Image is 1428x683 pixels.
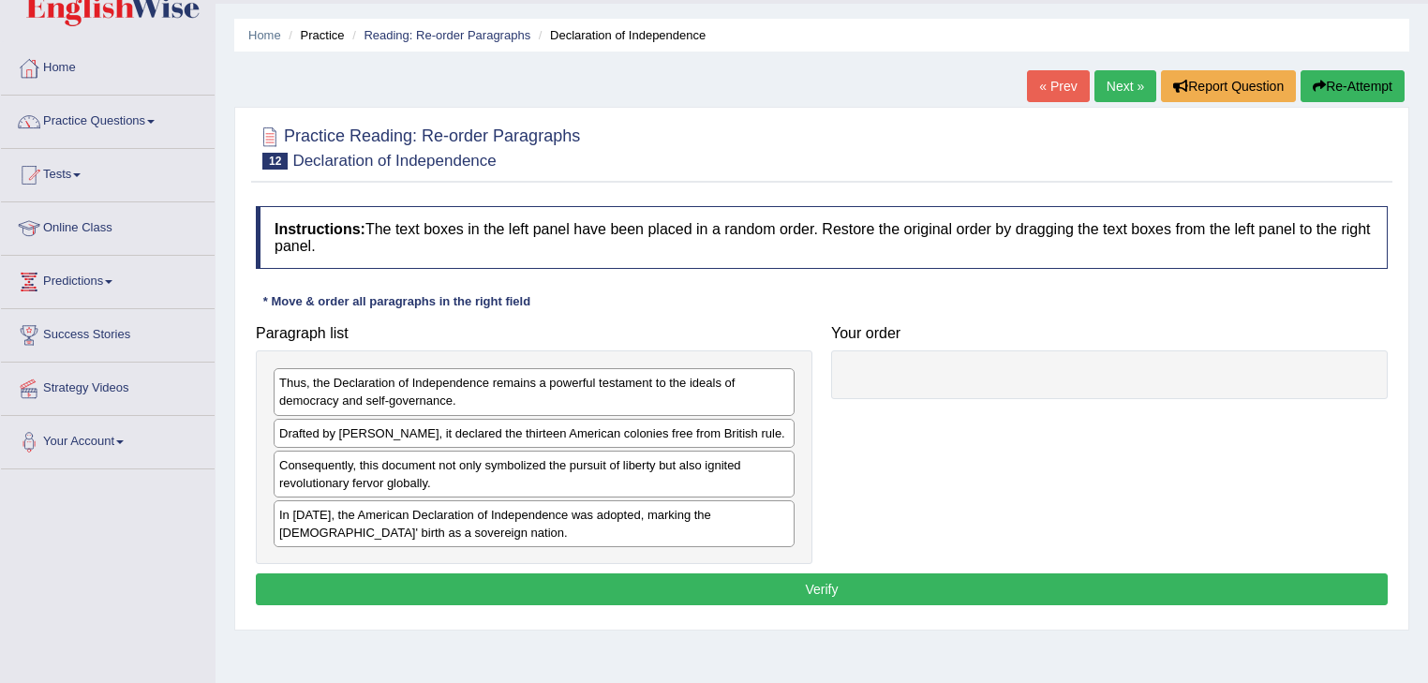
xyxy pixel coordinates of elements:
a: Home [248,28,281,42]
a: Your Account [1,416,215,463]
a: Success Stories [1,309,215,356]
a: Tests [1,149,215,196]
div: In [DATE], the American Declaration of Independence was adopted, marking the [DEMOGRAPHIC_DATA]' ... [274,500,795,547]
button: Report Question [1161,70,1296,102]
span: 12 [262,153,288,170]
a: Online Class [1,202,215,249]
button: Verify [256,573,1388,605]
a: Reading: Re-order Paragraphs [364,28,530,42]
h4: Your order [831,325,1388,342]
li: Declaration of Independence [534,26,706,44]
a: Practice Questions [1,96,215,142]
div: * Move & order all paragraphs in the right field [256,292,538,310]
div: Thus, the Declaration of Independence remains a powerful testament to the ideals of democracy and... [274,368,795,415]
h4: The text boxes in the left panel have been placed in a random order. Restore the original order b... [256,206,1388,269]
div: Drafted by [PERSON_NAME], it declared the thirteen American colonies free from British rule. [274,419,795,448]
b: Instructions: [275,221,365,237]
a: Strategy Videos [1,363,215,409]
a: Home [1,42,215,89]
a: Next » [1094,70,1156,102]
div: Consequently, this document not only symbolized the pursuit of liberty but also ignited revolutio... [274,451,795,497]
a: « Prev [1027,70,1089,102]
h4: Paragraph list [256,325,812,342]
h2: Practice Reading: Re-order Paragraphs [256,123,580,170]
button: Re-Attempt [1301,70,1405,102]
li: Practice [284,26,344,44]
a: Predictions [1,256,215,303]
small: Declaration of Independence [292,152,496,170]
